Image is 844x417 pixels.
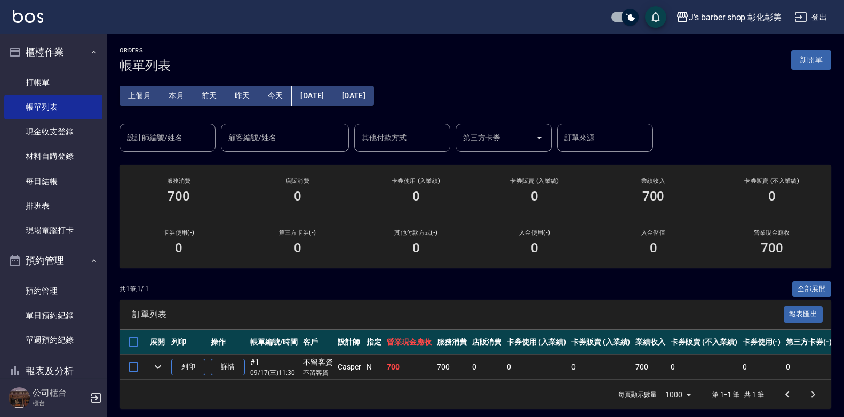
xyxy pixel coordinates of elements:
a: 打帳單 [4,70,102,95]
th: 業績收入 [633,330,668,355]
a: 每日結帳 [4,169,102,194]
button: 櫃檯作業 [4,38,102,66]
td: 0 [469,355,505,380]
h5: 公司櫃台 [33,388,87,398]
th: 卡券販賣 (入業績) [569,330,633,355]
h3: 0 [531,189,538,204]
button: 今天 [259,86,292,106]
td: 0 [740,355,784,380]
th: 卡券使用(-) [740,330,784,355]
td: #1 [248,355,300,380]
th: 第三方卡券(-) [783,330,834,355]
h2: ORDERS [120,47,171,54]
img: Logo [13,10,43,23]
button: 列印 [171,359,205,375]
td: 700 [633,355,668,380]
div: J’s barber shop 彰化彰美 [689,11,782,24]
th: 營業現金應收 [384,330,434,355]
button: 報表匯出 [784,306,823,323]
h3: 700 [761,240,783,255]
th: 展開 [147,330,169,355]
h2: 卡券販賣 (入業績) [488,178,581,185]
a: 材料自購登錄 [4,144,102,169]
th: 指定 [364,330,384,355]
button: 預約管理 [4,247,102,275]
button: Open [531,129,548,146]
h2: 營業現金應收 [726,229,818,236]
p: 不留客資 [303,368,333,378]
th: 列印 [169,330,208,355]
h3: 0 [412,189,420,204]
th: 操作 [208,330,248,355]
button: 昨天 [226,86,259,106]
th: 卡券販賣 (不入業績) [668,330,739,355]
button: 前天 [193,86,226,106]
h3: 0 [650,240,657,255]
a: 預約管理 [4,279,102,303]
td: 0 [668,355,739,380]
td: 700 [434,355,469,380]
h2: 卡券使用(-) [132,229,225,236]
h3: 700 [642,189,665,204]
h3: 0 [531,240,538,255]
h2: 業績收入 [607,178,699,185]
h3: 帳單列表 [120,58,171,73]
button: 全部展開 [792,281,832,298]
h2: 入金使用(-) [488,229,581,236]
h2: 店販消費 [251,178,344,185]
a: 現場電腦打卡 [4,218,102,243]
a: 現金收支登錄 [4,119,102,144]
button: 上個月 [120,86,160,106]
p: 09/17 (三) 11:30 [250,368,298,378]
h3: 0 [294,189,301,204]
h3: 0 [412,240,420,255]
a: 新開單 [791,54,831,65]
a: 帳單列表 [4,95,102,119]
th: 設計師 [335,330,364,355]
p: 第 1–1 筆 共 1 筆 [712,390,764,399]
th: 服務消費 [434,330,469,355]
button: 新開單 [791,50,831,70]
span: 訂單列表 [132,309,784,320]
p: 共 1 筆, 1 / 1 [120,284,149,294]
td: Casper [335,355,364,380]
button: save [645,6,666,28]
button: [DATE] [292,86,333,106]
td: 0 [504,355,569,380]
h3: 服務消費 [132,178,225,185]
a: 報表匯出 [784,309,823,319]
h3: 0 [768,189,776,204]
th: 客戶 [300,330,336,355]
h3: 700 [168,189,190,204]
td: 0 [783,355,834,380]
h2: 入金儲值 [607,229,699,236]
h2: 卡券使用 (入業績) [370,178,463,185]
a: 單週預約紀錄 [4,328,102,352]
td: 700 [384,355,434,380]
p: 每頁顯示數量 [618,390,657,399]
h3: 0 [294,240,301,255]
button: J’s barber shop 彰化彰美 [672,6,786,28]
img: Person [9,387,30,408]
a: 單日預約紀錄 [4,303,102,328]
a: 排班表 [4,194,102,218]
button: [DATE] [333,86,374,106]
p: 櫃台 [33,398,87,408]
td: N [364,355,384,380]
button: expand row [150,359,166,375]
h2: 卡券販賣 (不入業績) [726,178,818,185]
th: 帳單編號/時間 [248,330,300,355]
h2: 其他付款方式(-) [370,229,463,236]
a: 詳情 [211,359,245,375]
button: 本月 [160,86,193,106]
button: 登出 [790,7,831,27]
div: 不留客資 [303,357,333,368]
button: 報表及分析 [4,357,102,385]
td: 0 [569,355,633,380]
h2: 第三方卡券(-) [251,229,344,236]
th: 卡券使用 (入業績) [504,330,569,355]
h3: 0 [175,240,182,255]
div: 1000 [661,380,695,409]
th: 店販消費 [469,330,505,355]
